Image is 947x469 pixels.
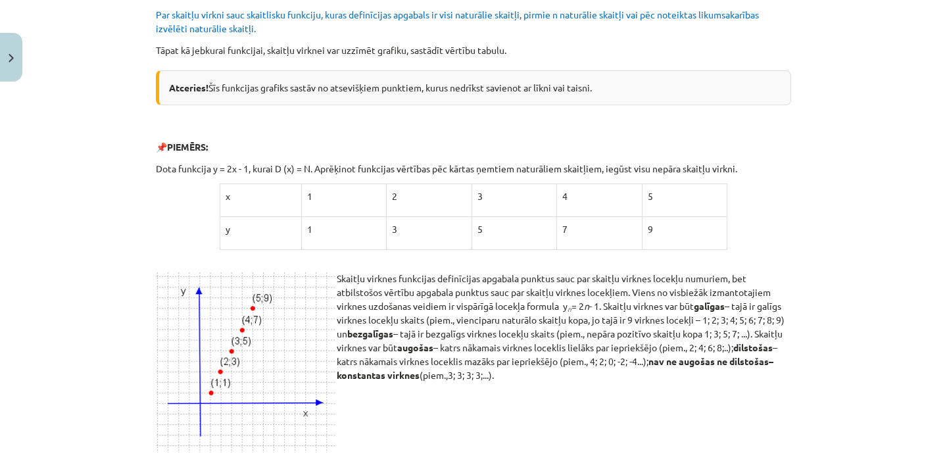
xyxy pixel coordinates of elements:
[347,328,393,339] b: bezgalīgas
[169,82,208,93] b: Atceries!
[156,9,759,34] span: Par skaitļu virkni sauc skaitlisku funkciju, kuras definīcijas apgabals ir visi naturālie skaitļi...
[477,189,551,203] p: 3
[226,189,296,203] p: x
[156,162,791,176] p: Dota funkcija y = 2x - 1, kurai D (x) = N. Aprēķinot funkcijas vērtības pēc kārtas ņemtiem naturā...
[156,43,791,57] p: Tāpat kā jebkurai funkcijai, skaitļu virknei var uzzīmēt grafiku, sastādīt vērtību tabulu.
[392,222,466,236] p: 3
[562,189,636,203] p: 4
[397,341,433,353] b: augošas
[307,189,381,203] p: 1
[226,222,296,236] p: y
[694,300,725,312] b: galīgas
[648,189,722,203] p: 5
[477,222,551,236] p: 5
[156,70,791,105] div: Šīs funkcijas grafiks sastāv no atsevišķiem punktiem, kurus nedrīkst savienot ar līkni vai taisni.
[9,54,14,62] img: icon-close-lesson-0947bae3869378f0d4975bcd49f059093ad1ed9edebbc8119c70593378902aed.svg
[648,222,722,236] p: 9
[648,355,769,367] b: nav ne augošas ne dilstošas
[337,369,420,381] b: konstantas virknes
[568,304,571,314] em: n
[307,222,381,236] p: 1
[392,189,466,203] p: 2
[167,141,208,153] b: PIEMĒRS:
[733,341,773,353] b: dilstošas
[562,222,636,236] p: 7
[156,272,791,382] p: Skaitļu virknes funkcijas definīcijas apgabala punktus sauc par skaitļu virknes locekļu numuriem,...
[584,300,589,312] em: n
[156,140,791,154] p: 📌
[769,355,773,367] strong: –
